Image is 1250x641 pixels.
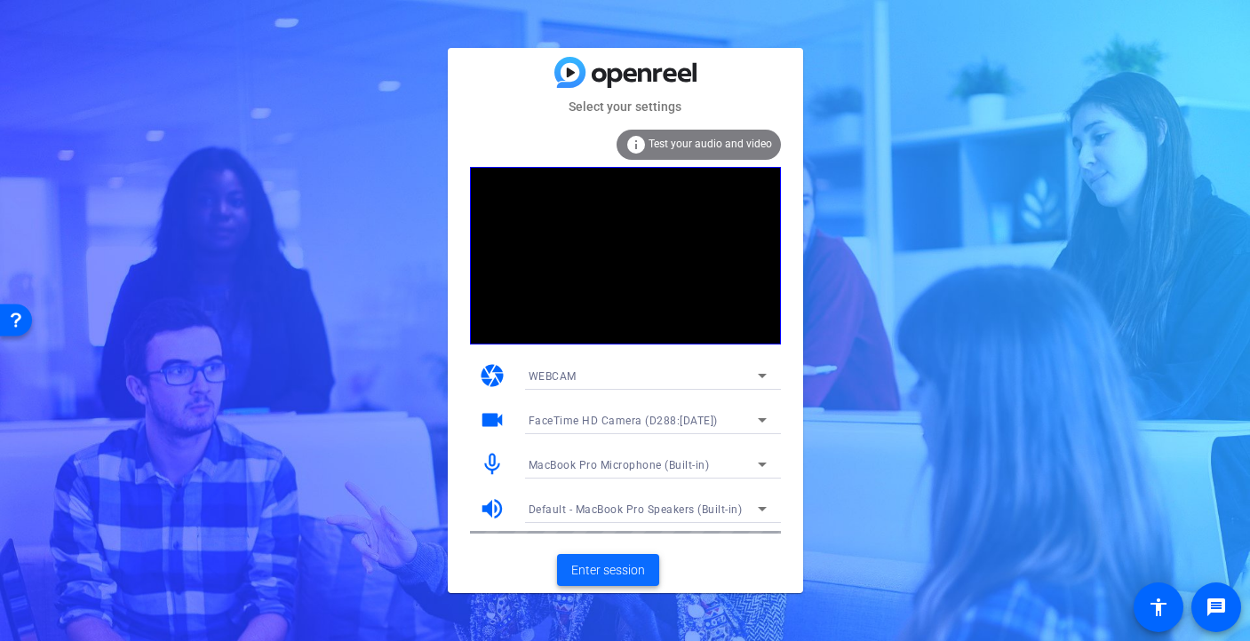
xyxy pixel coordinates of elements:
[649,138,772,150] span: Test your audio and video
[529,415,718,427] span: FaceTime HD Camera (D288:[DATE])
[479,451,506,478] mat-icon: mic_none
[557,554,659,586] button: Enter session
[529,459,710,471] span: MacBook Pro Microphone (Built-in)
[1206,597,1227,618] mat-icon: message
[479,362,506,389] mat-icon: camera
[571,561,645,580] span: Enter session
[554,57,697,88] img: blue-gradient.svg
[479,495,506,522] mat-icon: volume_up
[479,407,506,433] mat-icon: videocam
[448,97,803,116] mat-card-subtitle: Select your settings
[529,370,577,383] span: WEBCAM
[625,134,647,155] mat-icon: info
[1148,597,1169,618] mat-icon: accessibility
[529,503,743,516] span: Default - MacBook Pro Speakers (Built-in)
